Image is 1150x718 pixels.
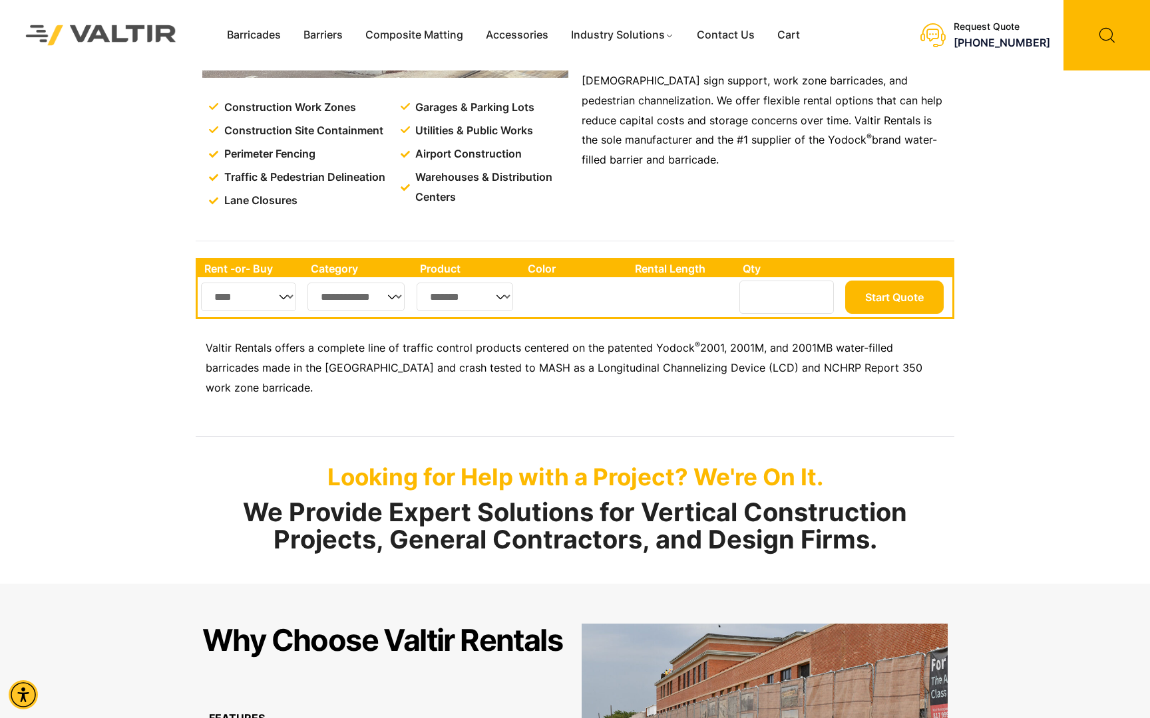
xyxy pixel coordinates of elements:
[412,98,534,118] span: Garages & Parking Lots
[475,25,560,45] a: Accessories
[560,25,685,45] a: Industry Solutions
[206,341,922,394] span: 2001, 2001M, and 2001MB water-filled barricades made in the [GEOGRAPHIC_DATA] and crash tested to...
[413,260,522,277] th: Product
[354,25,475,45] a: Composite Matting
[417,283,513,311] select: Single select
[739,281,834,314] input: Number
[196,499,954,554] h2: We Provide Expert Solutions for Vertical Construction Projects, General Contractors, and Design F...
[221,168,385,187] span: Traffic & Pedestrian Delineation
[695,340,700,350] sup: ®
[766,25,811,45] a: Cart
[845,281,944,314] button: Start Quote
[304,260,413,277] th: Category
[736,260,842,277] th: Qty
[221,98,356,118] span: Construction Work Zones
[201,283,296,311] select: Single select
[292,25,354,45] a: Barriers
[685,25,766,45] a: Contact Us
[954,36,1050,49] a: call (888) 496-3625
[954,21,1050,33] div: Request Quote
[9,680,38,709] div: Accessibility Menu
[866,132,872,142] sup: ®
[221,191,297,211] span: Lane Closures
[412,168,571,207] span: Warehouses & Distribution Centers
[198,260,304,277] th: Rent -or- Buy
[221,121,383,141] span: Construction Site Containment
[221,144,315,164] span: Perimeter Fencing
[412,144,522,164] span: Airport Construction
[628,260,736,277] th: Rental Length
[196,463,954,491] p: Looking for Help with a Project? We're On It.
[206,341,695,354] span: Valtir Rentals offers a complete line of traffic control products centered on the patented Yodock
[412,121,533,141] span: Utilities & Public Works
[307,283,405,311] select: Single select
[521,260,628,277] th: Color
[202,624,562,657] h2: Why Choose Valtir Rentals
[10,9,192,61] img: Valtir Rentals
[216,25,292,45] a: Barricades
[582,31,948,170] p: Valtir’s water-filled barricades can be assembled to meet various construction site needs, includ...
